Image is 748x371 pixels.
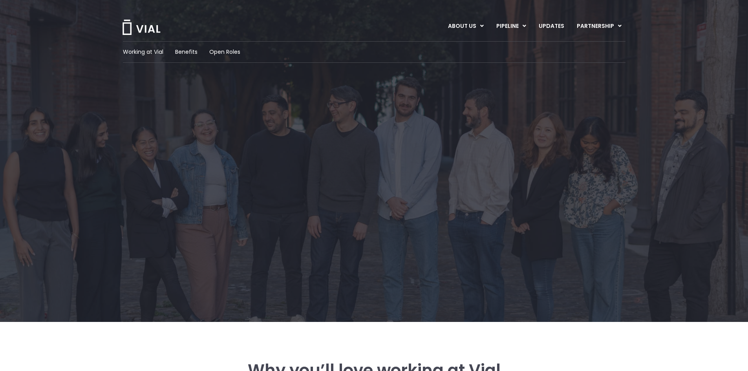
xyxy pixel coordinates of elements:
[122,20,161,35] img: Vial Logo
[532,20,570,33] a: UPDATES
[442,20,490,33] a: ABOUT USMenu Toggle
[175,48,198,56] a: Benefits
[571,20,628,33] a: PARTNERSHIPMenu Toggle
[123,48,163,56] a: Working at Vial
[209,48,240,56] a: Open Roles
[490,20,532,33] a: PIPELINEMenu Toggle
